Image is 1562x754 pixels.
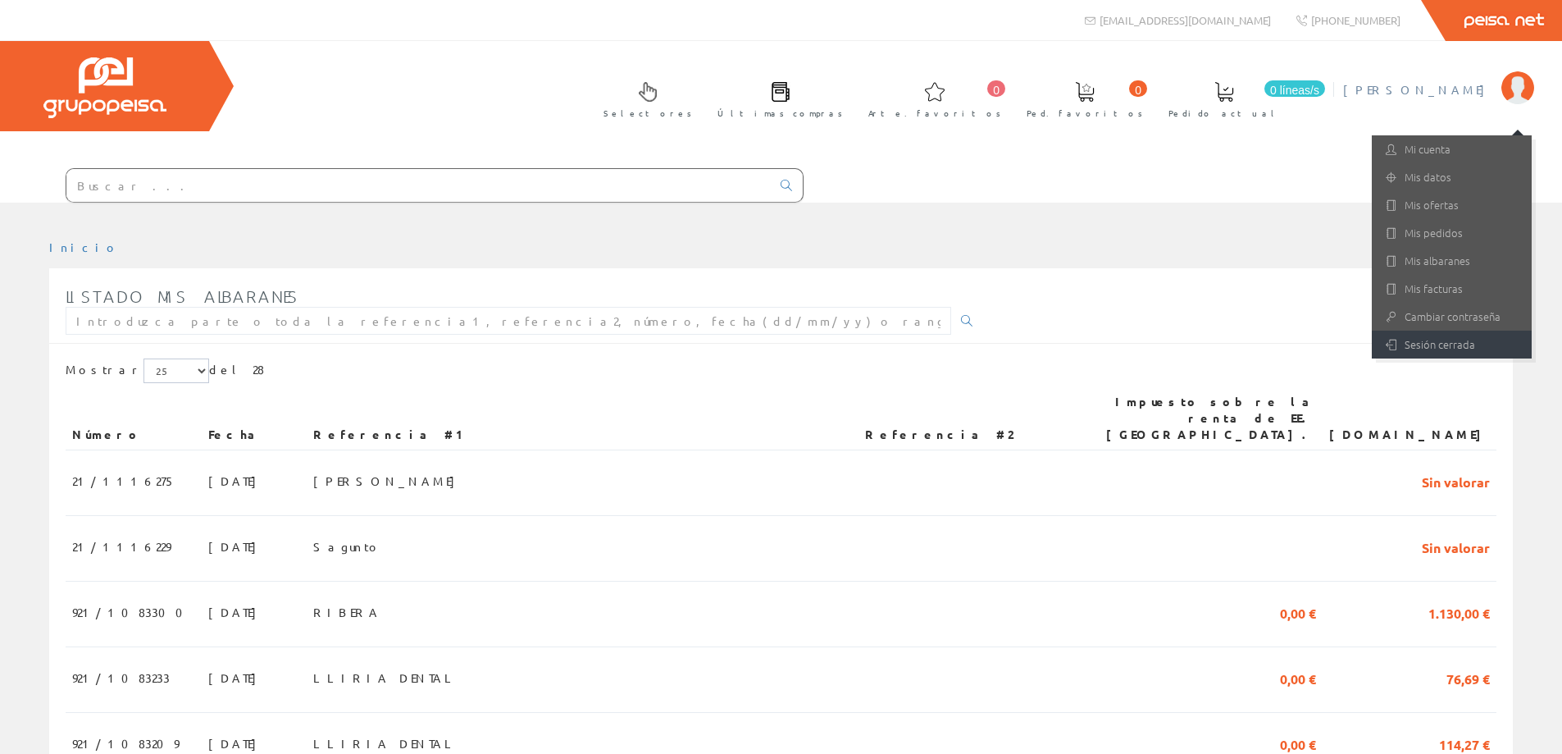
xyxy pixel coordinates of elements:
[603,107,692,119] font: Selectores
[993,84,1000,97] font: 0
[1372,275,1532,303] a: Mis facturas
[1311,13,1400,27] font: [PHONE_NUMBER]
[1405,197,1459,212] font: Mis ofertas
[66,286,299,306] font: Listado mis albaranes
[1446,670,1490,688] font: 76,69 €
[313,605,380,619] font: RIBERA
[313,736,458,751] font: LLIRIA DENTAL
[209,362,264,377] font: del 28
[1422,473,1490,491] font: Sin valorar
[1405,336,1475,352] font: Sesión cerrada
[1343,82,1493,97] font: [PERSON_NAME]
[1372,135,1532,163] a: Mi cuenta
[208,670,265,685] font: [DATE]
[72,670,170,685] font: 921/1083233
[1405,141,1450,157] font: Mi cuenta
[1343,68,1534,84] a: [PERSON_NAME]
[1280,605,1316,622] font: 0,00 €
[1372,303,1532,331] a: Cambiar contraseña
[72,736,179,751] font: 921/1083209
[1270,84,1319,97] font: 0 líneas/s
[1106,394,1316,441] font: Impuesto sobre la renta de EE. [GEOGRAPHIC_DATA].
[1405,308,1501,324] font: Cambiar contraseña
[208,427,262,441] font: Fecha
[1280,670,1316,688] font: 0,00 €
[1135,84,1141,97] font: 0
[72,605,193,619] font: 921/1083300
[1405,169,1451,185] font: Mis datos
[1439,736,1490,753] font: 114,27 €
[313,427,471,441] font: Referencia #1
[49,240,119,254] a: Inicio
[72,473,175,488] font: 21/1116275
[72,427,141,441] font: Número
[72,539,171,554] font: 21/1116229
[208,473,265,488] font: [DATE]
[1280,736,1316,753] font: 0,00 €
[1422,539,1490,556] font: Sin valorar
[1405,253,1470,268] font: Mis albaranes
[717,107,843,119] font: Últimas compras
[66,362,143,377] font: Mostrar
[1168,107,1280,119] font: Pedido actual
[701,68,851,128] a: Últimas compras
[1027,107,1143,119] font: Ped. favoritos
[1329,427,1490,441] font: [DOMAIN_NAME]
[143,359,209,383] select: Mostrar
[208,605,265,619] font: [DATE]
[1372,331,1532,359] a: Sesión cerrada
[66,307,951,335] input: Introduzca parte o toda la referencia1, referencia2, número, fecha(dd/mm/yy) o rango de fechas(dd...
[208,736,265,751] font: [DATE]
[1100,13,1271,27] font: [EMAIL_ADDRESS][DOMAIN_NAME]
[865,427,1013,441] font: Referencia #2
[66,169,771,202] input: Buscar ...
[313,539,381,554] font: Sagunto
[43,57,166,118] img: Grupo Peisa
[313,473,463,488] font: [PERSON_NAME]
[1405,225,1463,240] font: Mis pedidos
[587,68,700,128] a: Selectores
[1405,281,1463,296] font: Mis facturas
[1372,163,1532,191] a: Mis datos
[1372,219,1532,247] a: Mis pedidos
[868,107,1001,119] font: Arte. favoritos
[1372,247,1532,275] a: Mis albaranes
[1372,191,1532,219] a: Mis ofertas
[1428,605,1490,622] font: 1.130,00 €
[208,539,265,554] font: [DATE]
[313,670,458,685] font: LLIRIA DENTAL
